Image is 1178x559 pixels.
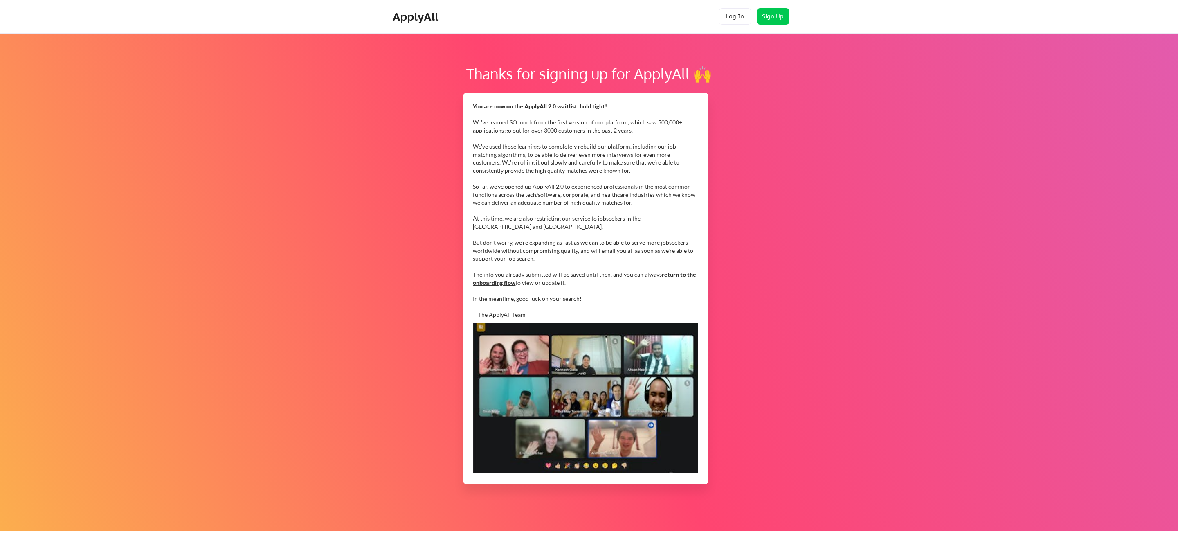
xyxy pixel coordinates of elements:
[52,63,1126,85] div: Thanks for signing up for ApplyAll 🙌
[473,102,698,319] div: We've learned SO much from the first version of our platform, which saw 500,000+ applications go ...
[757,8,789,25] button: Sign Up
[473,103,607,110] strong: You are now on the ApplyAll 2.0 waitlist, hold tight!
[719,8,751,25] button: Log In
[393,10,441,24] div: ApplyAll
